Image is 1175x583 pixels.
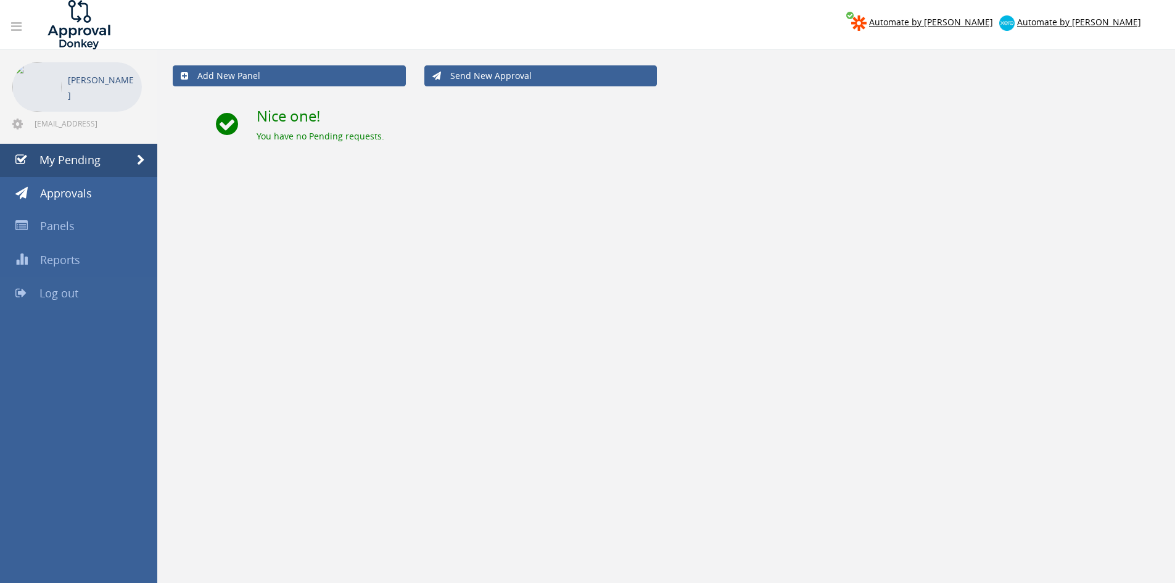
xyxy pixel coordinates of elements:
span: Log out [39,286,78,300]
h2: Nice one! [257,108,1160,124]
a: Add New Panel [173,65,406,86]
a: Send New Approval [424,65,658,86]
span: Automate by [PERSON_NAME] [869,16,993,28]
span: My Pending [39,152,101,167]
span: Automate by [PERSON_NAME] [1017,16,1141,28]
span: [EMAIL_ADDRESS][DOMAIN_NAME] [35,118,139,128]
span: Panels [40,218,75,233]
div: You have no Pending requests. [257,130,1160,143]
p: [PERSON_NAME] [68,72,136,103]
span: Reports [40,252,80,267]
img: xero-logo.png [999,15,1015,31]
span: Approvals [40,186,92,201]
img: zapier-logomark.png [851,15,867,31]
